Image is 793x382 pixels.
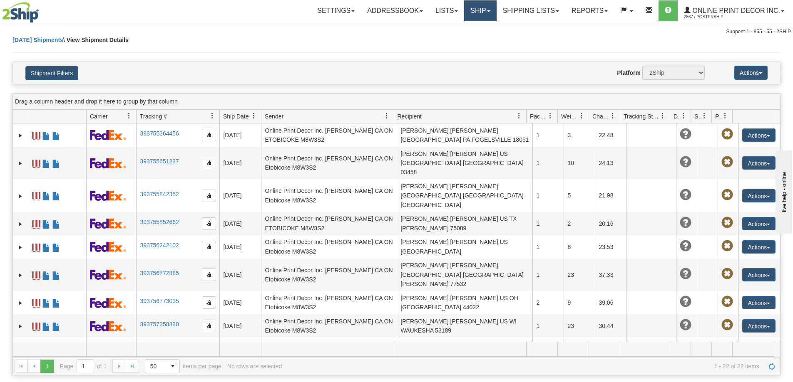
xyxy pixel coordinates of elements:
[512,109,526,123] a: Recipient filter column settings
[140,130,179,137] a: 393755364456
[532,259,564,291] td: 1
[32,217,40,230] a: Label
[398,112,422,121] span: Recipient
[617,69,641,77] label: Platform
[691,7,780,14] span: Online Print Decor Inc.
[574,109,589,123] a: Weight filter column settings
[2,28,791,35] div: Support: 1 - 855 - 55 - 2SHIP
[680,189,691,201] span: Unknown
[265,112,283,121] span: Sender
[42,156,50,169] a: Commercial Invoice
[140,219,179,225] a: 393755852662
[60,359,107,373] span: Page of 1
[564,123,595,147] td: 3
[532,338,564,370] td: 1
[261,212,397,235] td: Online Print Decor Inc. [PERSON_NAME] CA ON ETOBICOKE M8W3S2
[261,314,397,338] td: Online Print Decor Inc. [PERSON_NAME] CA ON Etobicoke M8W3S2
[202,217,216,230] button: Copy to clipboard
[261,338,397,370] td: Online Print Decor Inc. [PERSON_NAME] CA ON Etobicoke M8W3S2
[52,156,60,169] a: USMCA CO
[52,188,60,202] a: USMCA CO
[464,0,496,21] a: Ship
[16,299,25,307] a: Expand
[90,298,126,308] img: 2 - FedEx Express®
[564,235,595,259] td: 8
[680,156,691,168] span: Unknown
[742,319,776,333] button: Actions
[90,321,126,331] img: 2 - FedEx Express®
[721,268,733,280] span: Pickup Not Assigned
[205,109,219,123] a: Tracking # filter column settings
[219,123,261,147] td: [DATE]
[16,159,25,168] a: Expand
[261,259,397,291] td: Online Print Decor Inc. [PERSON_NAME] CA ON Etobicoke M8W3S2
[42,217,50,230] a: Commercial Invoice
[564,314,595,338] td: 23
[63,37,129,43] span: \ View Shipment Details
[150,362,161,370] span: 50
[90,158,126,168] img: 2 - FedEx Express®
[52,217,60,230] a: USMCA CO
[765,360,778,373] a: Refresh
[311,0,361,21] a: Settings
[261,235,397,259] td: Online Print Decor Inc. [PERSON_NAME] CA ON Etobicoke M8W3S2
[532,123,564,147] td: 1
[678,0,791,21] a: Online Print Decor Inc. 2867 / PosterShip
[676,109,691,123] a: Delivery Status filter column settings
[288,363,759,370] span: 1 - 22 of 22 items
[32,296,40,309] a: Label
[42,296,50,309] a: Commercial Invoice
[742,189,776,202] button: Actions
[90,269,126,280] img: 2 - FedEx Express®
[721,189,733,201] span: Pickup Not Assigned
[397,291,532,314] td: [PERSON_NAME] [PERSON_NAME] US OH [GEOGRAPHIC_DATA] 44022
[202,269,216,281] button: Copy to clipboard
[140,270,179,276] a: 393756772885
[742,156,776,170] button: Actions
[361,0,429,21] a: Addressbook
[595,259,626,291] td: 37.33
[380,109,394,123] a: Sender filter column settings
[530,112,547,121] span: Packages
[140,112,167,121] span: Tracking #
[742,268,776,281] button: Actions
[721,319,733,331] span: Pickup Not Assigned
[532,212,564,235] td: 1
[564,291,595,314] td: 9
[90,190,126,201] img: 2 - FedEx Express®
[397,338,532,370] td: [PERSON_NAME] [PERSON_NAME] [GEOGRAPHIC_DATA] [GEOGRAPHIC_DATA] KENTWOOD 70444
[16,322,25,330] a: Expand
[397,235,532,259] td: [PERSON_NAME] [PERSON_NAME] US [GEOGRAPHIC_DATA]
[202,190,216,202] button: Copy to clipboard
[715,112,722,121] span: Pickup Status
[25,66,78,80] button: Shipment Filters
[219,147,261,179] td: [DATE]
[6,7,77,13] div: live help - online
[32,319,40,332] a: Label
[565,0,614,21] a: Reports
[140,191,179,197] a: 393755842352
[532,291,564,314] td: 2
[261,147,397,179] td: Online Print Decor Inc. [PERSON_NAME] CA ON Etobicoke M8W3S2
[219,212,261,235] td: [DATE]
[42,268,50,281] a: Commercial Invoice
[16,243,25,251] a: Expand
[42,188,50,202] a: Commercial Invoice
[721,156,733,168] span: Pickup Not Assigned
[42,128,50,141] a: Commercial Invoice
[543,109,557,123] a: Packages filter column settings
[145,359,180,373] span: Page sizes drop down
[261,291,397,314] td: Online Print Decor Inc. [PERSON_NAME] CA ON Etobicoke M8W3S2
[680,296,691,308] span: Unknown
[52,319,60,332] a: USMCA CO
[122,109,136,123] a: Carrier filter column settings
[13,94,780,110] div: grid grouping header
[32,268,40,281] a: Label
[694,112,701,121] span: Shipment Issues
[90,218,126,229] img: 2 - FedEx Express®
[397,212,532,235] td: [PERSON_NAME] [PERSON_NAME] US TX [PERSON_NAME] 75089
[52,268,60,281] a: USMCA CO
[77,360,94,373] input: Page 1
[90,130,126,140] img: 2 - FedEx Express®
[261,123,397,147] td: Online Print Decor Inc. [PERSON_NAME] CA ON ETOBICOKE M8W3S2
